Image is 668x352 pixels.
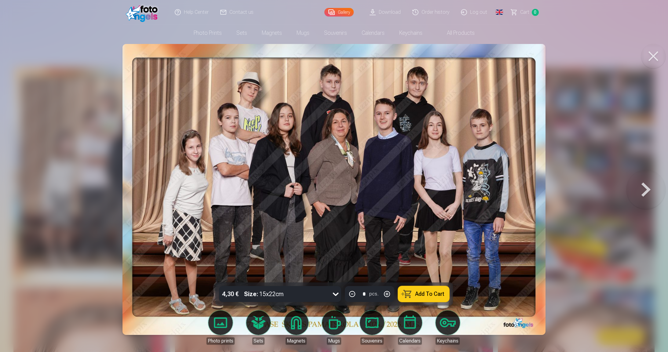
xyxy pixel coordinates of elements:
a: Mugs [317,310,351,345]
a: Photo prints [203,310,238,345]
div: Mugs [327,337,341,345]
div: pcs. [369,290,378,298]
div: Calendars [398,337,422,345]
span: Сart [520,9,529,16]
div: Keychains [436,337,460,345]
div: Photo prints [206,337,235,345]
img: /fa1 [126,2,161,22]
a: Photo prints [186,24,229,42]
span: Add To Cart [415,291,444,297]
a: Keychains [431,310,465,345]
div: Magnets [286,337,307,345]
a: Calendars [354,24,392,42]
a: Calendars [393,310,427,345]
div: Sets [252,337,265,345]
a: Souvenirs [317,24,354,42]
a: Sets [229,24,254,42]
a: Keychains [392,24,430,42]
strong: Size : [244,290,258,298]
div: 4,30 € [219,286,242,302]
a: Magnets [254,24,289,42]
a: Mugs [289,24,317,42]
div: Souvenirs [360,337,384,345]
a: All products [430,24,482,42]
button: Add To Cart [398,286,449,302]
span: 0 [532,9,539,16]
a: Souvenirs [355,310,389,345]
div: 15x22cm [244,286,284,302]
a: Sets [241,310,276,345]
a: Gallery [324,8,354,16]
a: Magnets [279,310,313,345]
